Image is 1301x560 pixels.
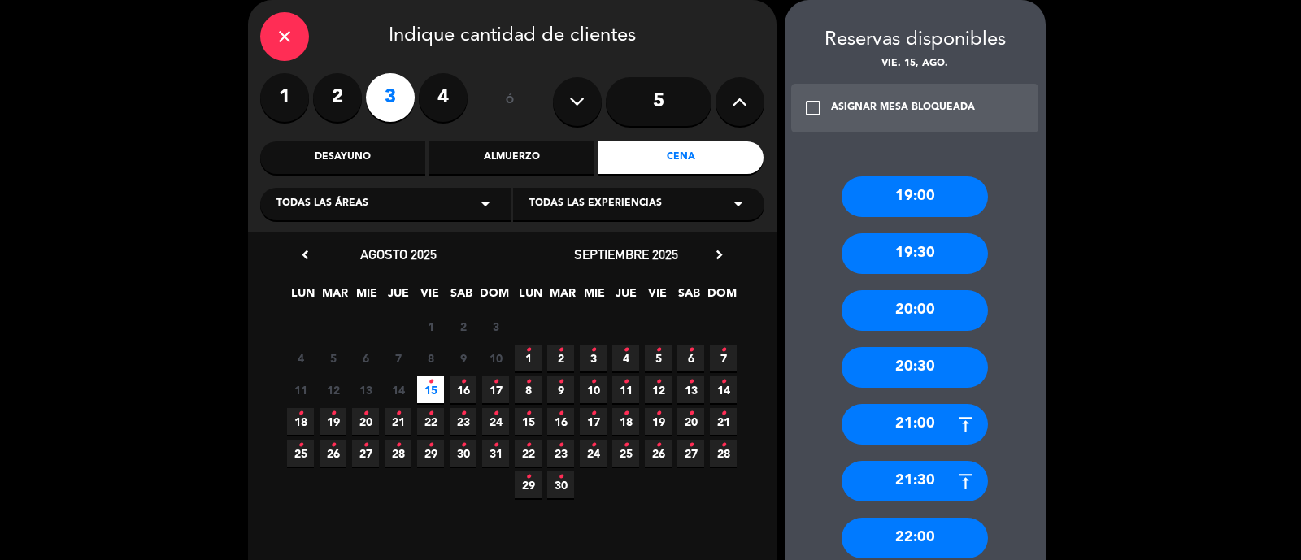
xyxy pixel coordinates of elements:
[330,401,336,427] i: •
[558,337,563,363] i: •
[529,196,662,212] span: Todas las experiencias
[645,440,672,467] span: 26
[707,284,734,310] span: DOM
[720,432,726,458] i: •
[450,440,476,467] span: 30
[260,73,309,122] label: 1
[525,337,531,363] i: •
[645,408,672,435] span: 19
[655,337,661,363] i: •
[688,337,694,363] i: •
[590,337,596,363] i: •
[484,73,537,130] div: ó
[590,432,596,458] i: •
[655,401,661,427] i: •
[558,369,563,395] i: •
[612,440,639,467] span: 25
[525,401,531,427] i: •
[450,376,476,403] span: 16
[417,345,444,371] span: 8
[417,313,444,340] span: 1
[289,284,316,310] span: LUN
[580,345,607,371] span: 3
[366,73,415,122] label: 3
[493,432,498,458] i: •
[298,401,303,427] i: •
[417,408,444,435] span: 22
[580,440,607,467] span: 24
[710,376,737,403] span: 14
[677,345,704,371] span: 6
[515,440,542,467] span: 22
[352,376,379,403] span: 13
[549,284,576,310] span: MAR
[677,408,704,435] span: 20
[677,440,704,467] span: 27
[517,284,544,310] span: LUN
[320,345,346,371] span: 5
[298,432,303,458] i: •
[623,432,629,458] i: •
[688,432,694,458] i: •
[580,408,607,435] span: 17
[515,471,542,498] span: 29
[460,432,466,458] i: •
[428,401,433,427] i: •
[313,73,362,122] label: 2
[385,284,411,310] span: JUE
[385,440,411,467] span: 28
[612,284,639,310] span: JUE
[353,284,380,310] span: MIE
[720,369,726,395] i: •
[676,284,703,310] span: SAB
[842,347,988,388] div: 20:30
[480,284,507,310] span: DOM
[321,284,348,310] span: MAR
[574,246,678,263] span: septiembre 2025
[419,73,468,122] label: 4
[842,176,988,217] div: 19:00
[287,345,314,371] span: 4
[385,408,411,435] span: 21
[580,376,607,403] span: 10
[842,518,988,558] div: 22:00
[385,345,411,371] span: 7
[260,12,764,61] div: Indique cantidad de clientes
[598,141,764,174] div: Cena
[525,369,531,395] i: •
[558,401,563,427] i: •
[581,284,607,310] span: MIE
[352,408,379,435] span: 20
[515,345,542,371] span: 1
[416,284,443,310] span: VIE
[287,408,314,435] span: 18
[460,369,466,395] i: •
[450,345,476,371] span: 9
[729,194,748,214] i: arrow_drop_down
[287,376,314,403] span: 11
[612,345,639,371] span: 4
[276,196,368,212] span: Todas las áreas
[320,408,346,435] span: 19
[645,345,672,371] span: 5
[493,401,498,427] i: •
[612,376,639,403] span: 11
[525,464,531,490] i: •
[803,98,823,118] i: check_box_outline_blank
[482,345,509,371] span: 10
[417,376,444,403] span: 15
[547,345,574,371] span: 2
[842,233,988,274] div: 19:30
[320,440,346,467] span: 26
[645,376,672,403] span: 12
[547,440,574,467] span: 23
[460,401,466,427] i: •
[297,246,314,263] i: chevron_left
[710,440,737,467] span: 28
[476,194,495,214] i: arrow_drop_down
[831,100,975,116] div: ASIGNAR MESA BLOQUEADA
[448,284,475,310] span: SAB
[623,337,629,363] i: •
[558,464,563,490] i: •
[417,440,444,467] span: 29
